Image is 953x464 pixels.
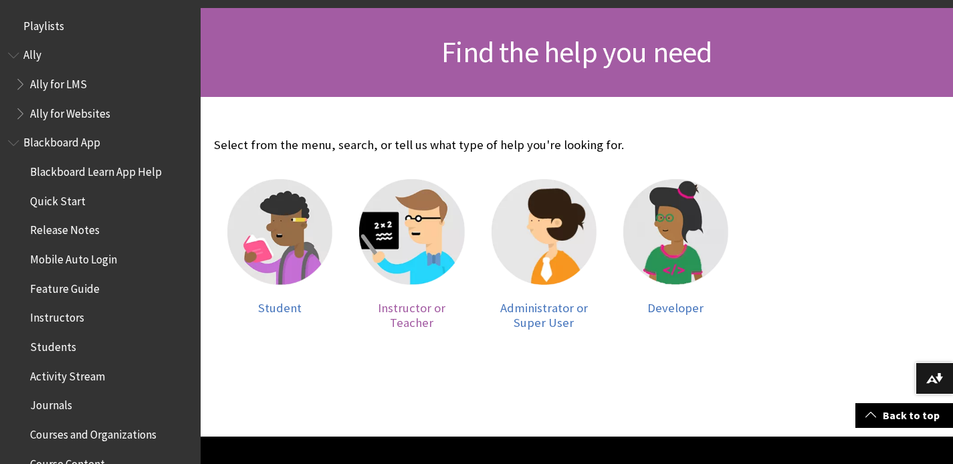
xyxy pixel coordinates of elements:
span: Ally for LMS [30,73,87,91]
span: Developer [647,300,704,316]
img: Student [227,179,332,284]
span: Feature Guide [30,277,100,296]
a: Back to top [855,403,953,428]
span: Student [258,300,302,316]
p: Select from the menu, search, or tell us what type of help you're looking for. [214,136,742,154]
span: Activity Stream [30,365,105,383]
span: Courses and Organizations [30,423,156,441]
span: Students [30,336,76,354]
span: Instructors [30,307,84,325]
img: Administrator [492,179,597,284]
span: Ally [23,44,41,62]
nav: Book outline for Playlists [8,15,193,37]
span: Release Notes [30,219,100,237]
span: Instructor or Teacher [378,300,445,330]
span: Blackboard Learn App Help [30,160,162,179]
span: Quick Start [30,190,86,208]
span: Ally for Websites [30,102,110,120]
span: Blackboard App [23,132,100,150]
span: Find the help you need [441,33,712,70]
a: Administrator Administrator or Super User [492,179,597,330]
span: Administrator or Super User [500,300,588,330]
span: Mobile Auto Login [30,248,117,266]
nav: Book outline for Anthology Ally Help [8,44,193,125]
span: Journals [30,394,72,413]
a: Developer [623,179,728,330]
span: Playlists [23,15,64,33]
img: Instructor [359,179,464,284]
a: Instructor Instructor or Teacher [359,179,464,330]
a: Student Student [227,179,332,330]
